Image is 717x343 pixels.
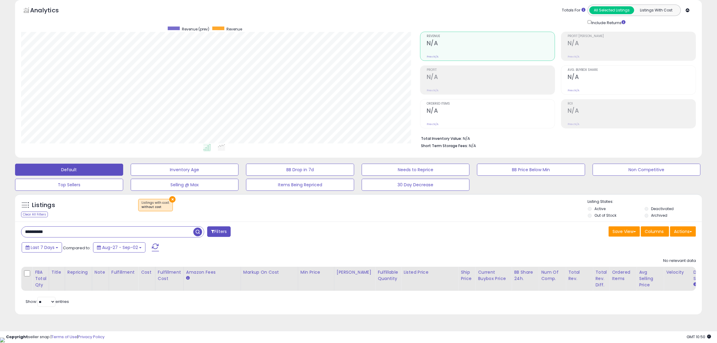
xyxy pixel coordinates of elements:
[15,179,123,191] button: Top Sellers
[427,122,438,126] small: Prev: N/A
[687,334,711,340] span: 2025-09-10 10:50 GMT
[562,8,585,13] div: Totals For
[186,269,238,275] div: Amazon Fees
[141,269,153,275] div: Cost
[568,35,696,38] span: Profit [PERSON_NAME]
[337,269,373,275] div: [PERSON_NAME]
[477,164,585,176] button: BB Price Below Min
[427,102,555,105] span: Ordered Items
[427,89,438,92] small: Prev: N/A
[243,269,295,275] div: Markup on Cost
[568,40,696,48] h2: N/A
[595,269,607,288] div: Total Rev. Diff.
[589,6,634,14] button: All Selected Listings
[427,68,555,72] span: Profit
[568,269,590,282] div: Total Rev.
[568,122,579,126] small: Prev: N/A
[26,299,69,304] span: Show: entries
[182,27,209,32] span: Revenue (prev)
[246,179,354,191] button: Items Being Repriced
[362,164,470,176] button: Needs to Reprice
[641,226,669,237] button: Columns
[32,201,55,209] h5: Listings
[568,102,696,105] span: ROI
[51,269,62,275] div: Title
[169,196,176,203] button: ×
[594,213,616,218] label: Out of Stock
[514,269,536,282] div: BB Share 24h.
[111,269,136,275] div: Fulfillment
[663,258,696,264] div: No relevant data
[93,242,145,253] button: Aug-27 - Sep-02
[142,200,170,209] span: Listings with cost :
[131,179,239,191] button: Selling @ Max
[634,6,679,14] button: Listings With Cost
[469,143,476,149] span: N/A
[427,74,555,82] h2: N/A
[568,74,696,82] h2: N/A
[427,35,555,38] span: Revenue
[362,179,470,191] button: 30 Day Decrease
[246,164,354,176] button: BB Drop in 7d
[461,269,473,282] div: Ship Price
[378,269,398,282] div: Fulfillable Quantity
[670,226,696,237] button: Actions
[427,40,555,48] h2: N/A
[693,269,715,282] div: Days In Stock
[102,244,138,250] span: Aug-27 - Sep-02
[478,269,509,282] div: Current Buybox Price
[31,244,55,250] span: Last 7 Days
[645,228,664,234] span: Columns
[131,164,239,176] button: Inventory Age
[30,6,70,16] h5: Analytics
[67,269,89,275] div: Repricing
[427,107,555,115] h2: N/A
[639,269,661,288] div: Avg Selling Price
[588,199,702,205] p: Listing States:
[612,269,634,282] div: Ordered Items
[226,27,242,32] span: Revenue
[651,206,674,211] label: Deactivated
[404,269,456,275] div: Listed Price
[421,143,468,148] b: Short Term Storage Fees:
[568,89,579,92] small: Prev: N/A
[651,213,668,218] label: Archived
[35,269,46,288] div: FBA Total Qty
[301,269,332,275] div: Min Price
[78,334,104,340] a: Privacy Policy
[541,269,563,282] div: Num of Comp.
[666,269,688,275] div: Velocity
[207,226,231,237] button: Filters
[241,267,298,291] th: The percentage added to the cost of goods (COGS) that forms the calculator for Min & Max prices.
[693,282,697,287] small: Days In Stock.
[6,334,104,340] div: seller snap | |
[15,164,123,176] button: Default
[158,269,181,282] div: Fulfillment Cost
[421,136,462,141] b: Total Inventory Value:
[568,55,579,58] small: Prev: N/A
[609,226,640,237] button: Save View
[51,334,77,340] a: Terms of Use
[95,269,106,275] div: Note
[427,55,438,58] small: Prev: N/A
[583,19,633,26] div: Include Returns
[593,164,701,176] button: Non Competitive
[186,275,190,281] small: Amazon Fees.
[568,107,696,115] h2: N/A
[21,212,48,217] div: Clear All Filters
[63,245,91,251] span: Compared to:
[568,68,696,72] span: Avg. Buybox Share
[6,334,28,340] strong: Copyright
[142,205,170,209] div: without cost
[22,242,62,253] button: Last 7 Days
[421,134,691,142] li: N/A
[594,206,606,211] label: Active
